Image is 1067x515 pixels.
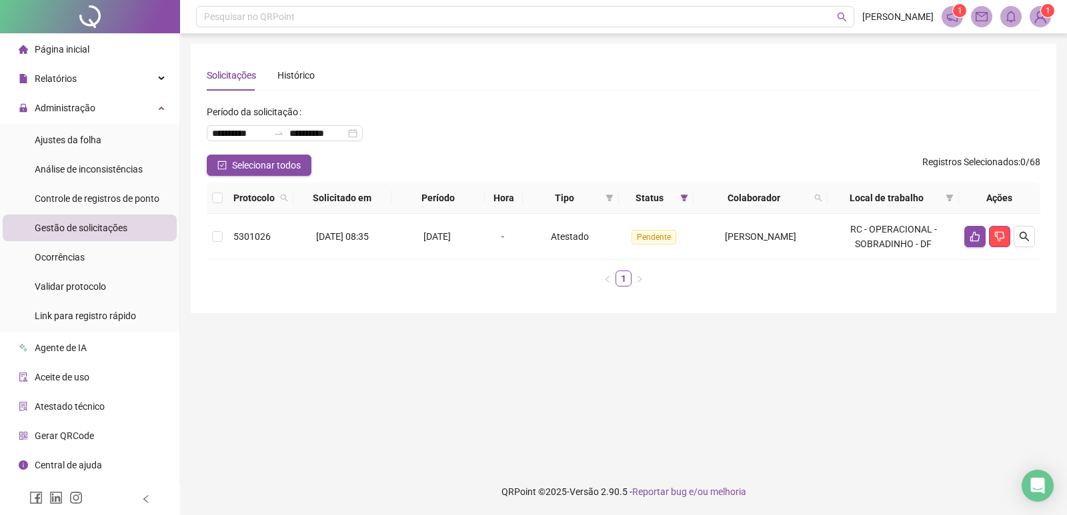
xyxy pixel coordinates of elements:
a: 1 [616,271,631,286]
span: mail [976,11,988,23]
span: Atestado técnico [35,401,105,412]
span: Colaborador [699,191,809,205]
sup: 1 [953,4,966,17]
span: search [814,194,822,202]
span: filter [943,188,956,208]
button: left [600,270,616,286]
span: Atestado [551,231,589,242]
span: filter [680,194,688,202]
div: Open Intercom Messenger [1022,470,1054,502]
th: Período [391,183,485,214]
span: Validar protocolo [35,281,106,292]
span: Gerar QRCode [35,430,94,441]
span: info-circle [19,460,28,470]
span: : 0 / 68 [922,155,1040,176]
span: 1 [1046,6,1050,15]
span: filter [606,194,614,202]
sup: Atualize o seu contato no menu Meus Dados [1041,4,1054,17]
span: like [970,231,980,242]
span: Ocorrências [35,252,85,262]
span: filter [678,188,691,208]
span: Pendente [632,230,676,245]
label: Período da solicitação [207,101,307,123]
span: Registros Selecionados [922,157,1018,167]
span: facebook [29,491,43,504]
span: right [636,275,644,283]
div: Histórico [277,68,315,83]
span: Tipo [528,191,601,205]
td: RC - OPERACIONAL - SOBRADINHO - DF [828,214,959,260]
span: Agente de IA [35,342,87,353]
span: file [19,74,28,83]
div: Ações [964,191,1035,205]
span: Protocolo [233,191,275,205]
span: solution [19,402,28,411]
span: lock [19,103,28,113]
span: Administração [35,103,95,113]
span: Status [624,191,675,205]
span: Página inicial [35,44,89,55]
span: Análise de inconsistências [35,164,143,175]
span: Aceite de uso [35,372,89,382]
span: search [277,188,291,208]
th: Solicitado em [293,183,391,214]
span: Relatórios [35,73,77,84]
span: - [501,231,504,242]
span: left [141,494,151,504]
span: 5301026 [233,231,271,242]
span: Controle de registros de ponto [35,193,159,204]
span: swap-right [273,128,284,139]
span: Selecionar todos [232,158,301,173]
span: to [273,128,284,139]
span: [PERSON_NAME] [725,231,796,242]
span: Reportar bug e/ou melhoria [632,486,746,497]
span: search [1019,231,1030,242]
footer: QRPoint © 2025 - 2.90.5 - [180,468,1067,515]
span: bell [1005,11,1017,23]
span: left [604,275,612,283]
span: [DATE] 08:35 [316,231,369,242]
span: Local de trabalho [833,191,940,205]
span: notification [946,11,958,23]
span: 1 [958,6,962,15]
span: check-square [217,161,227,170]
span: instagram [69,491,83,504]
button: right [632,270,648,286]
span: home [19,45,28,54]
li: 1 [616,270,632,286]
span: search [837,12,847,22]
th: Hora [485,183,523,214]
span: qrcode [19,431,28,440]
li: Próxima página [632,270,648,286]
span: [DATE] [423,231,451,242]
span: filter [946,194,954,202]
span: [PERSON_NAME] [862,9,934,24]
span: search [280,194,288,202]
span: linkedin [49,491,63,504]
span: dislike [994,231,1005,242]
img: 76871 [1030,7,1050,27]
span: filter [603,188,616,208]
button: Selecionar todos [207,155,311,176]
span: Ajustes da folha [35,135,101,145]
span: audit [19,372,28,382]
span: search [812,188,825,208]
span: Central de ajuda [35,460,102,470]
span: Gestão de solicitações [35,223,127,233]
div: Solicitações [207,68,256,83]
li: Página anterior [600,270,616,286]
span: Versão [570,486,599,497]
span: Link para registro rápido [35,310,136,321]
